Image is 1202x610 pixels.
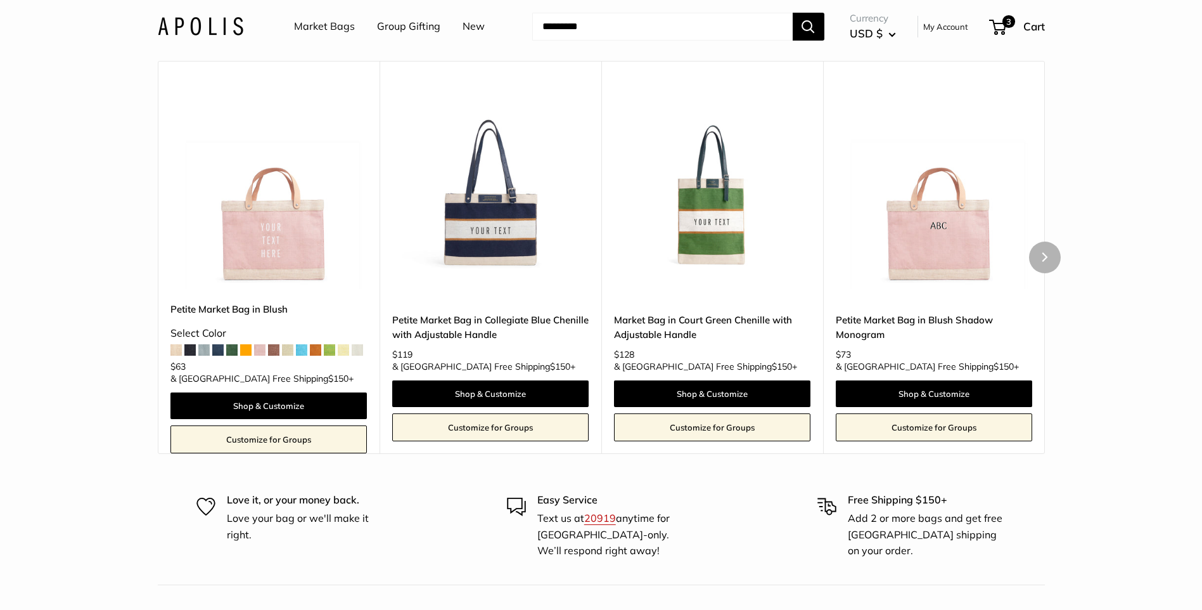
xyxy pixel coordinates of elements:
[850,10,896,27] span: Currency
[836,93,1032,289] a: Petite Market Bag in Blush Shadow MonogramPetite Market Bag in Blush Shadow Monogram
[614,349,634,360] span: $128
[170,302,367,316] a: Petite Market Bag in Blush
[463,17,485,36] a: New
[1002,15,1014,28] span: 3
[614,313,810,342] a: Market Bag in Court Green Chenille with Adjustable Handle
[850,23,896,44] button: USD $
[836,349,851,360] span: $73
[392,313,589,342] a: Petite Market Bag in Collegiate Blue Chenille with Adjustable Handle
[990,16,1045,37] a: 3 Cart
[294,17,355,36] a: Market Bags
[170,93,367,289] img: description_Our first ever Blush Collection
[537,510,696,559] p: Text us at anytime for [GEOGRAPHIC_DATA]-only. We’ll respond right away!
[836,362,1019,371] span: & [GEOGRAPHIC_DATA] Free Shipping +
[158,17,243,36] img: Apolis
[614,413,810,441] a: Customize for Groups
[328,373,348,384] span: $150
[1029,242,1061,273] button: Next
[170,393,367,419] a: Shop & Customize
[532,13,793,41] input: Search...
[994,361,1014,372] span: $150
[772,361,792,372] span: $150
[836,380,1032,407] a: Shop & Customize
[793,13,824,41] button: Search
[614,93,810,289] img: description_Our very first Chenille-Jute Market bag
[923,19,968,34] a: My Account
[227,492,385,509] p: Love it, or your money back.
[377,17,440,36] a: Group Gifting
[537,492,696,509] p: Easy Service
[392,380,589,407] a: Shop & Customize
[227,510,385,543] p: Love your bag or we'll make it right.
[170,324,367,343] div: Select Color
[170,361,186,372] span: $63
[170,93,367,289] a: description_Our first ever Blush CollectionPetite Market Bag in Blush
[550,361,570,372] span: $150
[392,93,589,289] img: description_Our very first Chenille-Jute Market bag
[584,512,616,524] a: 20919
[848,492,1006,509] p: Free Shipping $150+
[170,374,354,383] span: & [GEOGRAPHIC_DATA] Free Shipping +
[614,380,810,407] a: Shop & Customize
[170,425,367,453] a: Customize for Groups
[848,510,1006,559] p: Add 2 or more bags and get free [GEOGRAPHIC_DATA] shipping on your order.
[392,413,589,441] a: Customize for Groups
[1023,20,1045,33] span: Cart
[836,313,1032,342] a: Petite Market Bag in Blush Shadow Monogram
[614,93,810,289] a: description_Our very first Chenille-Jute Market bagMarket Bag in Court Green Chenille with Adjust...
[836,413,1032,441] a: Customize for Groups
[850,27,883,40] span: USD $
[392,362,575,371] span: & [GEOGRAPHIC_DATA] Free Shipping +
[614,362,797,371] span: & [GEOGRAPHIC_DATA] Free Shipping +
[392,93,589,289] a: description_Our very first Chenille-Jute Market bagPetite Market Bag in Collegiate Blue Chenille ...
[392,349,412,360] span: $119
[836,93,1032,289] img: Petite Market Bag in Blush Shadow Monogram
